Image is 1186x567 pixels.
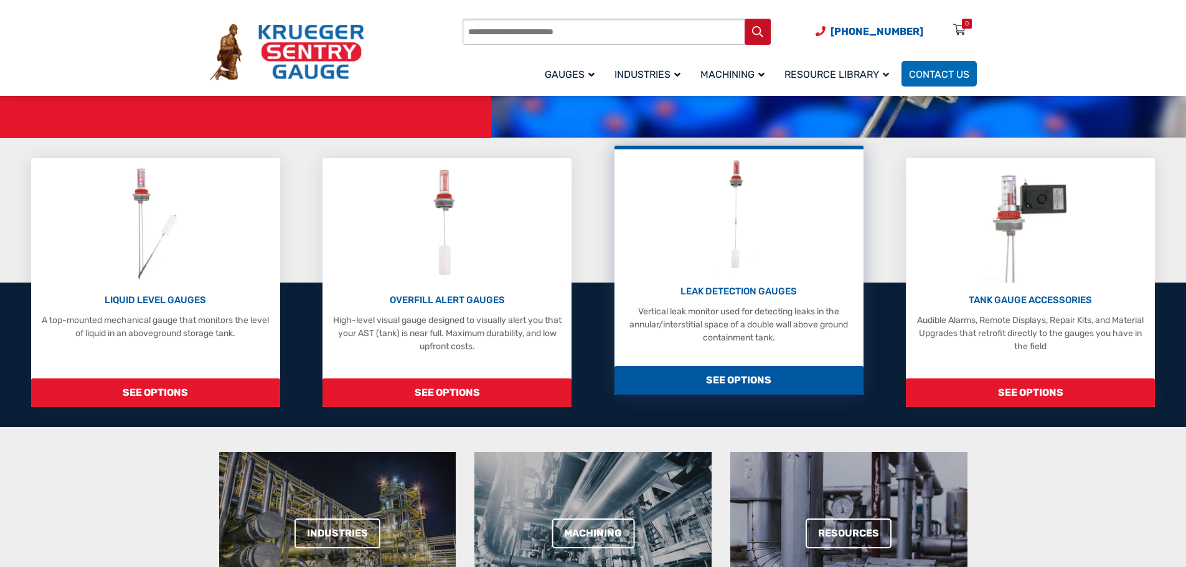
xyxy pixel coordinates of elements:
a: Industries [294,518,380,548]
span: Industries [614,68,680,80]
p: A top-mounted mechanical gauge that monitors the level of liquid in an aboveground storage tank. [37,314,274,340]
span: [PHONE_NUMBER] [831,26,923,37]
p: Audible Alarms, Remote Displays, Repair Kits, and Material Upgrades that retrofit directly to the... [912,314,1149,353]
span: SEE OPTIONS [31,378,280,407]
p: TANK GAUGE ACCESSORIES [912,293,1149,307]
p: LEAK DETECTION GAUGES [621,284,857,299]
a: Industries [607,59,693,88]
a: Contact Us [901,61,977,87]
img: Krueger Sentry Gauge [210,24,364,81]
p: LIQUID LEVEL GAUGES [37,293,274,307]
span: Contact Us [909,68,969,80]
span: SEE OPTIONS [614,366,864,395]
span: Gauges [545,68,595,80]
a: Overfill Alert Gauges OVERFILL ALERT GAUGES High-level visual gauge designed to visually alert yo... [322,158,572,407]
img: Leak Detection Gauges [714,156,763,274]
p: Vertical leak monitor used for detecting leaks in the annular/interstitial space of a double wall... [621,305,857,344]
span: SEE OPTIONS [906,378,1155,407]
a: Leak Detection Gauges LEAK DETECTION GAUGES Vertical leak monitor used for detecting leaks in the... [614,146,864,395]
a: Phone Number (920) 434-8860 [816,24,923,39]
img: Liquid Level Gauges [122,164,188,283]
img: Tank Gauge Accessories [981,164,1081,283]
a: Gauges [537,59,607,88]
span: Machining [700,68,765,80]
p: High-level visual gauge designed to visually alert you that your AST (tank) is near full. Maximum... [329,314,565,353]
div: 0 [965,19,969,29]
span: Resource Library [784,68,889,80]
a: Resources [806,518,892,548]
p: OVERFILL ALERT GAUGES [329,293,565,307]
a: Tank Gauge Accessories TANK GAUGE ACCESSORIES Audible Alarms, Remote Displays, Repair Kits, and M... [906,158,1155,407]
a: Liquid Level Gauges LIQUID LEVEL GAUGES A top-mounted mechanical gauge that monitors the level of... [31,158,280,407]
a: Resource Library [777,59,901,88]
img: Overfill Alert Gauges [420,164,475,283]
a: Machining [693,59,777,88]
span: SEE OPTIONS [322,378,572,407]
a: Machining [552,518,634,548]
